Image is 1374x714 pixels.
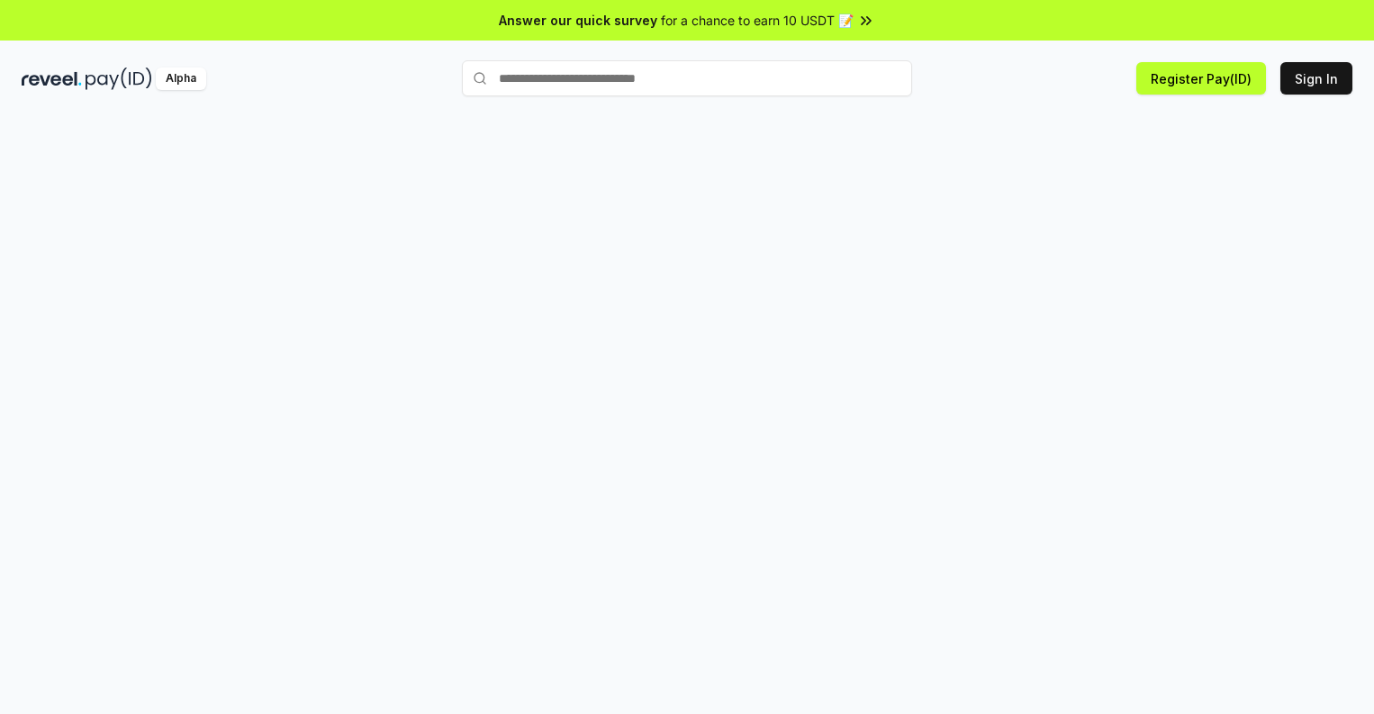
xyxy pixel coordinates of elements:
[1136,62,1266,95] button: Register Pay(ID)
[22,68,82,90] img: reveel_dark
[661,11,854,30] span: for a chance to earn 10 USDT 📝
[499,11,657,30] span: Answer our quick survey
[86,68,152,90] img: pay_id
[1280,62,1352,95] button: Sign In
[156,68,206,90] div: Alpha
